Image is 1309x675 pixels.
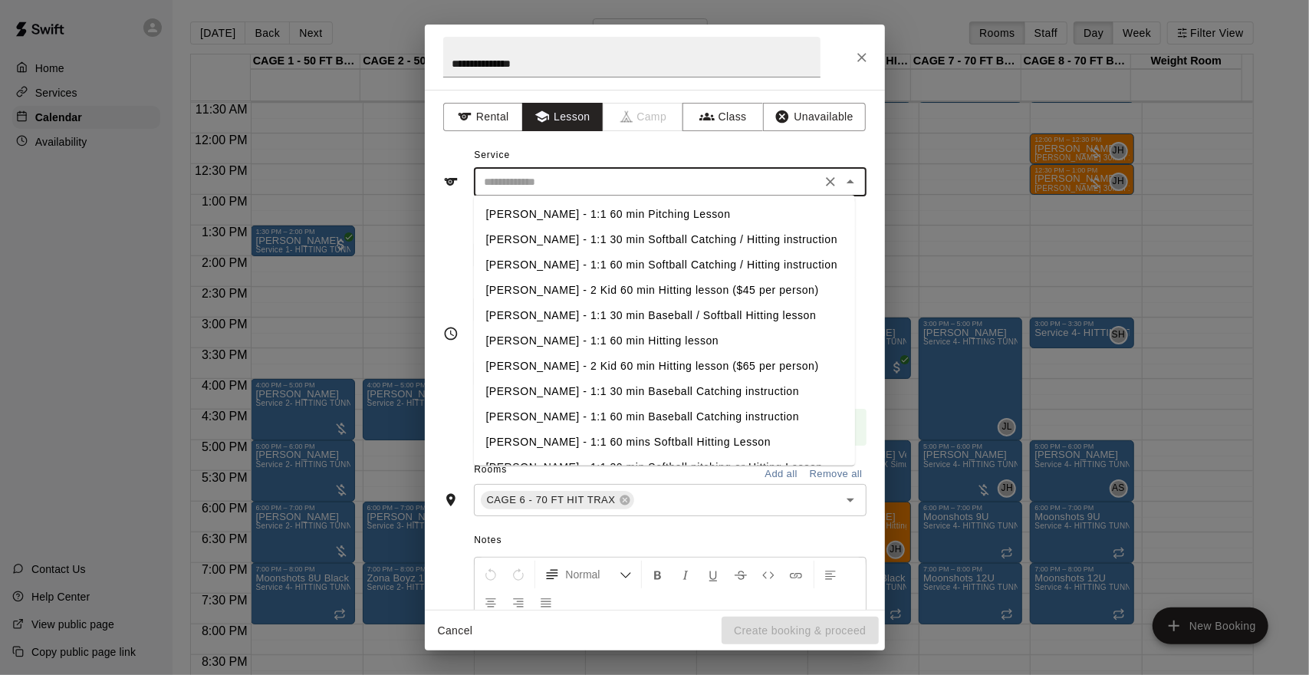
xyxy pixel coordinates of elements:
svg: Rooms [443,492,459,508]
li: [PERSON_NAME] - 2 Kid 60 min Hitting lesson ($45 per person) [474,278,855,303]
button: Open [840,489,861,511]
li: [PERSON_NAME] - 1:1 60 min Softball Catching / Hitting instruction [474,252,855,278]
button: Unavailable [763,103,866,131]
button: Format Underline [700,561,726,588]
svg: Service [443,174,459,189]
li: [PERSON_NAME] - 1:1 60 min Pitching Lesson [474,202,855,227]
li: [PERSON_NAME] - 1:1 30 min Baseball / Softball Hitting lesson [474,303,855,328]
li: [PERSON_NAME] - 1:1 30 min Softball Catching / Hitting instruction [474,227,855,252]
button: Format Strikethrough [728,561,754,588]
button: Insert Link [783,561,809,588]
span: Rooms [474,464,507,475]
button: Clear [820,171,841,193]
li: [PERSON_NAME] - 1:1 60 min Baseball Catching instruction [474,404,855,430]
li: [PERSON_NAME] - 1:1 30 min Softball pitching or Hitting Lesson [474,455,855,480]
svg: Timing [443,326,459,341]
button: Undo [478,561,504,588]
span: Normal [566,567,620,582]
button: Format Italics [673,561,699,588]
button: Class [682,103,763,131]
span: CAGE 6 - 70 FT HIT TRAX [481,492,622,508]
div: CAGE 6 - 70 FT HIT TRAX [481,491,634,509]
button: Add all [757,463,806,486]
button: Format Bold [645,561,671,588]
li: [PERSON_NAME] - 1:1 60 mins Softball Hitting Lesson [474,430,855,455]
button: Formatting Options [538,561,638,588]
button: Redo [505,561,531,588]
button: Center Align [478,588,504,616]
button: Close [840,171,861,193]
button: Close [848,44,876,71]
button: Cancel [431,617,480,645]
button: Left Align [817,561,844,588]
button: Insert Code [755,561,781,588]
button: Lesson [522,103,603,131]
button: Justify Align [533,588,559,616]
li: [PERSON_NAME] - 2 Kid 60 min Hitting lesson ($65 per person) [474,354,855,379]
button: Rental [443,103,524,131]
span: Service [474,150,510,160]
li: [PERSON_NAME] - 1:1 60 min Hitting lesson [474,328,855,354]
span: Notes [474,528,866,553]
button: Right Align [505,588,531,616]
button: Remove all [806,463,867,486]
span: Camps can only be created in the Services page [604,103,684,131]
li: [PERSON_NAME] - 1:1 30 min Baseball Catching instruction [474,379,855,404]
